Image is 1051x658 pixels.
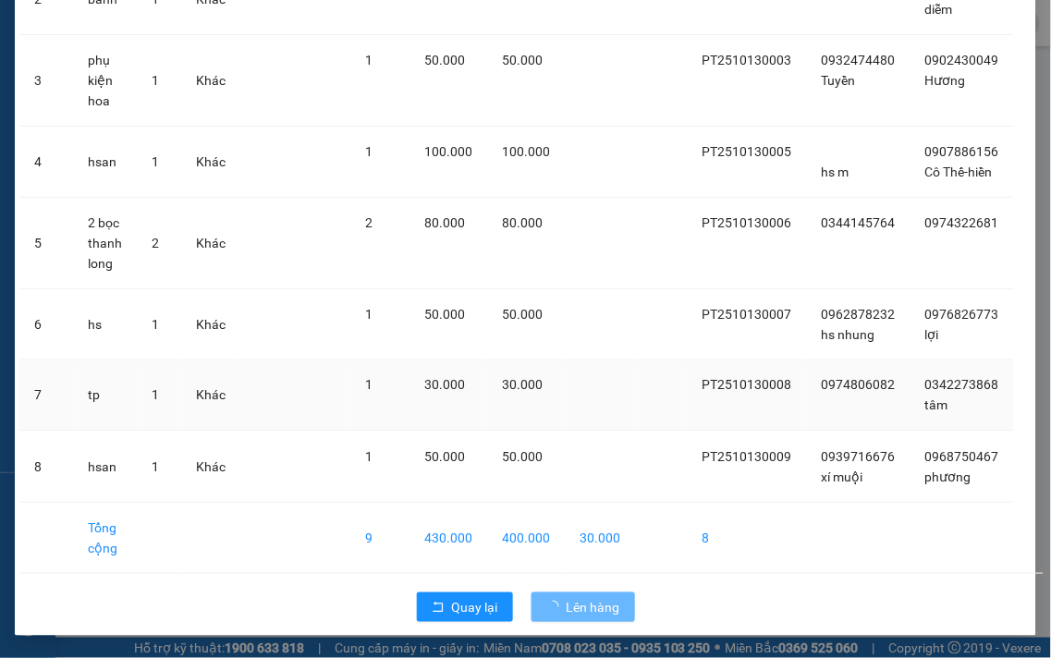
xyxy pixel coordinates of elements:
button: rollbackQuay lại [417,592,513,622]
span: 1 [152,459,159,474]
span: 1 [152,73,159,88]
td: hsan [73,432,137,503]
span: 0962878232 [822,307,896,322]
td: phụ kiện hoa [73,35,137,127]
td: Khác [181,127,240,198]
td: Khác [181,432,240,503]
span: 0902430049 [925,53,999,67]
span: PT2510130003 [703,53,792,67]
span: Quay lại [452,597,498,617]
span: 50.000 [502,449,543,464]
span: PT2510130007 [703,307,792,322]
span: phương [925,469,972,484]
span: 1 [152,154,159,169]
span: 2 [152,236,159,250]
td: 9 [350,503,409,574]
span: 1 [365,144,373,159]
span: lợi [925,327,939,342]
span: 1 [365,307,373,322]
span: 50.000 [424,307,465,322]
span: 0344145764 [822,215,896,230]
span: 0976826773 [925,307,999,322]
td: 6 [19,289,73,360]
td: 430.000 [409,503,487,574]
td: 8 [19,432,73,503]
span: PT2510130009 [703,449,792,464]
td: tp [73,360,137,432]
span: xí muội [822,469,863,484]
td: 5 [19,198,73,289]
span: diễm [925,2,953,17]
span: 1 [365,53,373,67]
td: hs [73,289,137,360]
span: 1 [152,388,159,403]
span: PT2510130006 [703,215,792,230]
span: hs nhung [822,327,875,342]
span: 0974322681 [925,215,999,230]
span: Cô Thế-hiền [925,164,993,179]
span: 0907886156 [925,144,999,159]
span: Tuyền [822,73,856,88]
span: 1 [152,317,159,332]
span: 80.000 [502,215,543,230]
td: 3 [19,35,73,127]
td: 7 [19,360,73,432]
span: 50.000 [424,53,465,67]
span: hs m [822,164,849,179]
span: 0342273868 [925,378,999,393]
span: loading [546,601,567,614]
span: 30.000 [424,378,465,393]
td: hsan [73,127,137,198]
span: 80.000 [424,215,465,230]
span: 50.000 [502,307,543,322]
span: 1 [365,378,373,393]
span: 100.000 [424,144,472,159]
td: 400.000 [487,503,565,574]
span: PT2510130008 [703,378,792,393]
td: 2 bọc thanh long [73,198,137,289]
td: Khác [181,289,240,360]
span: rollback [432,601,445,615]
td: Khác [181,35,240,127]
span: 0968750467 [925,449,999,464]
td: Khác [181,198,240,289]
span: 0932474480 [822,53,896,67]
span: 50.000 [502,53,543,67]
span: 0974806082 [822,378,896,393]
td: Khác [181,360,240,432]
span: 100.000 [502,144,550,159]
button: Lên hàng [532,592,635,622]
td: 4 [19,127,73,198]
span: 50.000 [424,449,465,464]
span: 0939716676 [822,449,896,464]
td: 8 [688,503,807,574]
span: tâm [925,398,948,413]
span: 30.000 [502,378,543,393]
td: Tổng cộng [73,503,137,574]
span: 2 [365,215,373,230]
span: Hương [925,73,966,88]
span: 1 [365,449,373,464]
td: 30.000 [565,503,635,574]
span: Lên hàng [567,597,620,617]
span: PT2510130005 [703,144,792,159]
